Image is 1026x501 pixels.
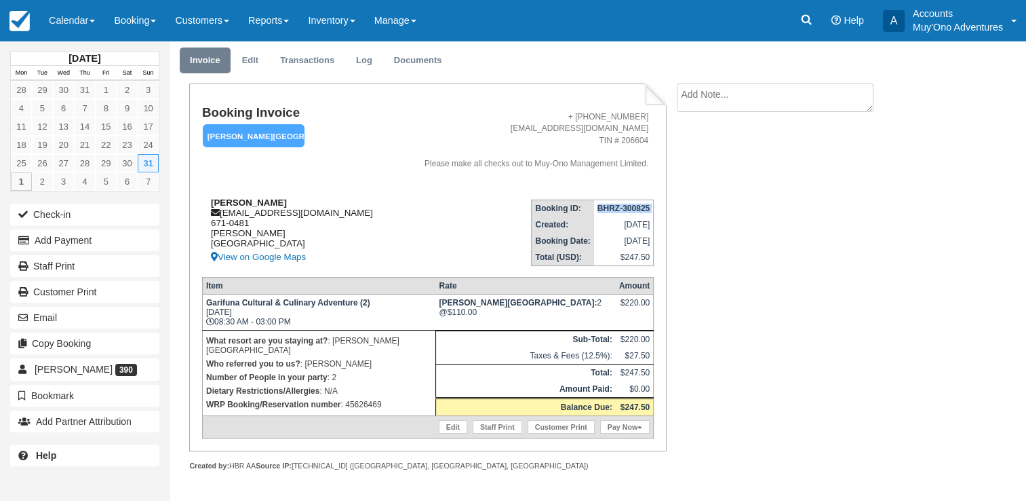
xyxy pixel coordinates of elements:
[206,373,328,382] strong: Number of People in your party
[96,66,117,81] th: Fri
[138,117,159,136] a: 17
[117,66,138,81] th: Sat
[528,420,595,434] a: Customer Print
[439,298,597,308] strong: Hopkins Bay Resort
[532,233,594,249] th: Booking Date:
[10,204,159,225] button: Check-in
[532,200,594,217] th: Booking ID:
[53,99,74,117] a: 6
[206,336,328,346] strong: What resort are you staying at?
[10,307,159,329] button: Email
[53,154,74,172] a: 27
[202,294,435,330] td: [DATE] 08:30 AM - 03:00 PM
[256,462,292,470] strong: Source IP:
[532,249,594,266] th: Total (USD):
[436,398,616,415] th: Balance Due:
[206,359,300,369] strong: Who referred you to us?
[53,117,74,136] a: 13
[384,48,452,74] a: Documents
[202,106,393,120] h1: Booking Invoice
[11,136,32,154] a: 18
[206,298,370,308] strong: Garifuna Cultural & Culinary Adventure (2)
[270,48,344,74] a: Transactions
[96,136,117,154] a: 22
[138,81,159,99] a: 3
[10,411,159,432] button: Add Partner Attribution
[96,172,117,191] a: 5
[439,420,467,434] a: Edit
[532,217,594,233] th: Created:
[138,66,159,81] th: Sun
[616,277,654,294] th: Amount
[10,385,159,407] button: Bookmark
[74,154,95,172] a: 28
[203,124,304,148] em: [PERSON_NAME][GEOGRAPHIC_DATA]
[96,117,117,136] a: 15
[202,198,393,265] div: [EMAIL_ADDRESS][DOMAIN_NAME] 671-0481 [PERSON_NAME] [GEOGRAPHIC_DATA]
[206,400,340,409] strong: WRP Booking/Reservation number
[117,81,138,99] a: 2
[11,99,32,117] a: 4
[436,348,616,365] td: Taxes & Fees (12.5%):
[594,217,654,233] td: [DATE]
[620,403,650,412] strong: $247.50
[138,136,159,154] a: 24
[53,81,74,99] a: 30
[96,81,117,99] a: 1
[594,249,654,266] td: $247.50
[189,461,666,471] div: HBR AA [TECHNICAL_ID] ([GEOGRAPHIC_DATA], [GEOGRAPHIC_DATA], [GEOGRAPHIC_DATA])
[96,154,117,172] a: 29
[206,398,432,411] p: : 45626469
[211,248,393,265] a: View on Google Maps
[32,66,53,81] th: Tue
[913,20,1003,34] p: Muy'Ono Adventures
[206,334,432,357] p: : [PERSON_NAME][GEOGRAPHIC_DATA]
[913,7,1003,20] p: Accounts
[10,281,159,303] a: Customer Print
[616,381,654,398] td: $0.00
[616,364,654,381] td: $247.50
[206,386,319,396] strong: Dietary Restrictions/Allergies
[96,99,117,117] a: 8
[473,420,522,434] a: Staff Print
[202,277,435,294] th: Item
[597,204,650,213] strong: BHRZ-300825
[138,172,159,191] a: 7
[10,229,159,251] button: Add Payment
[436,331,616,348] th: Sub-Total:
[831,16,841,25] i: Help
[53,66,74,81] th: Wed
[10,358,159,380] a: [PERSON_NAME] 390
[117,172,138,191] a: 6
[32,81,53,99] a: 29
[74,117,95,136] a: 14
[398,111,649,170] address: + [PHONE_NUMBER] [EMAIL_ADDRESS][DOMAIN_NAME] TIN # 206604 Please make all checks out to Muy-Ono ...
[32,172,53,191] a: 2
[11,154,32,172] a: 25
[844,15,864,26] span: Help
[117,117,138,136] a: 16
[436,277,616,294] th: Rate
[117,99,138,117] a: 9
[10,333,159,354] button: Copy Booking
[594,233,654,249] td: [DATE]
[616,348,654,365] td: $27.50
[436,294,616,330] td: 2 @
[117,136,138,154] a: 23
[53,172,74,191] a: 3
[32,136,53,154] a: 19
[74,81,95,99] a: 31
[232,48,269,74] a: Edit
[68,53,100,64] strong: [DATE]
[346,48,382,74] a: Log
[74,172,95,191] a: 4
[10,255,159,277] a: Staff Print
[11,172,32,191] a: 1
[616,331,654,348] td: $220.00
[619,298,650,318] div: $220.00
[74,66,95,81] th: Thu
[448,308,477,317] span: $110.00
[117,154,138,172] a: 30
[74,99,95,117] a: 7
[32,99,53,117] a: 5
